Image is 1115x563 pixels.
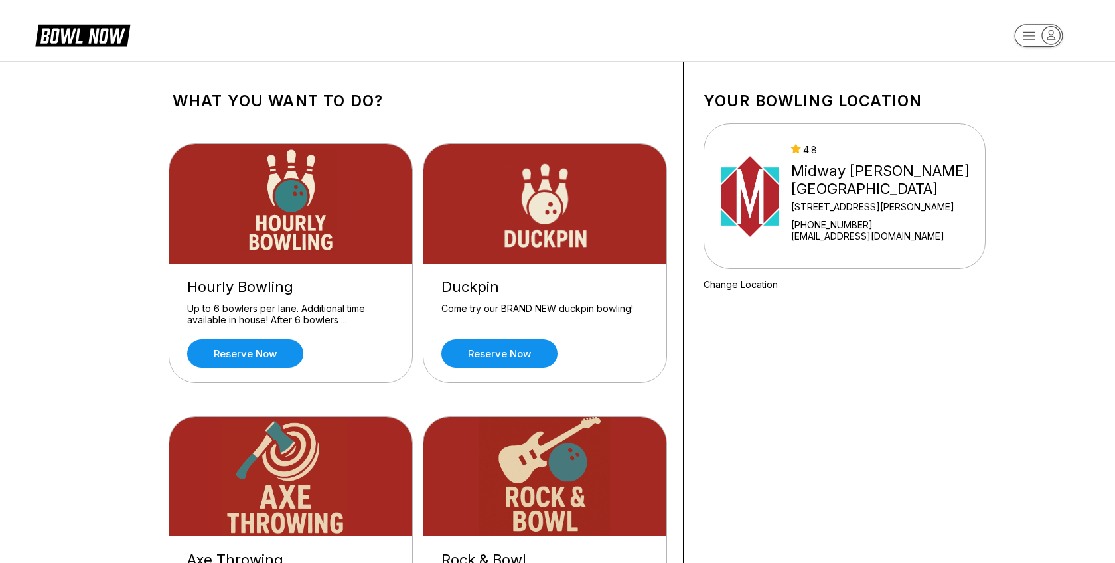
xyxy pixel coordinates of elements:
[187,303,394,326] div: Up to 6 bowlers per lane. Additional time available in house! After 6 bowlers ...
[169,144,413,264] img: Hourly Bowling
[441,339,557,368] a: Reserve now
[791,219,980,230] div: [PHONE_NUMBER]
[169,417,413,536] img: Axe Throwing
[187,278,394,296] div: Hourly Bowling
[791,201,980,212] div: [STREET_ADDRESS][PERSON_NAME]
[704,92,986,110] h1: Your bowling location
[791,144,980,155] div: 4.8
[441,303,648,326] div: Come try our BRAND NEW duckpin bowling!
[791,230,980,242] a: [EMAIL_ADDRESS][DOMAIN_NAME]
[721,147,779,246] img: Midway Bowling - Carlisle
[441,278,648,296] div: Duckpin
[423,144,668,264] img: Duckpin
[173,92,663,110] h1: What you want to do?
[704,279,778,290] a: Change Location
[791,162,980,198] div: Midway [PERSON_NAME][GEOGRAPHIC_DATA]
[187,339,303,368] a: Reserve now
[423,417,668,536] img: Rock & Bowl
